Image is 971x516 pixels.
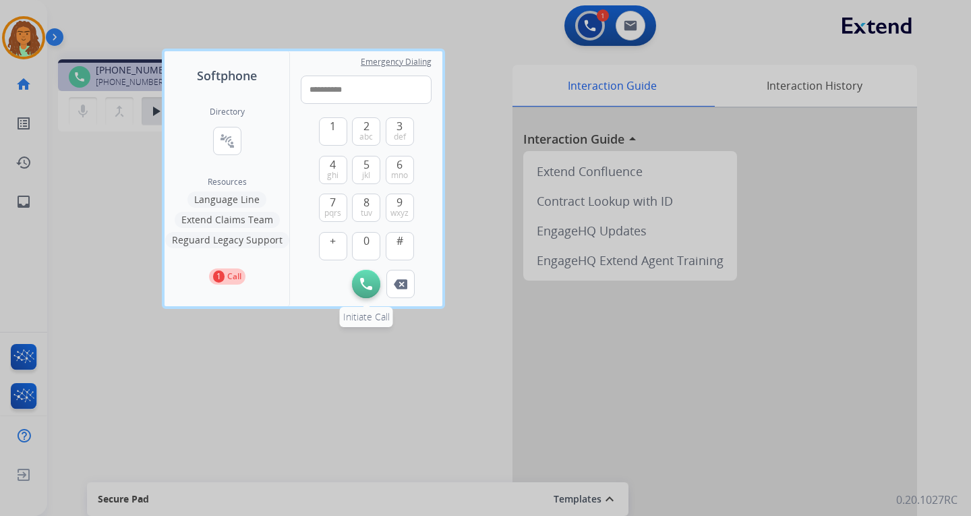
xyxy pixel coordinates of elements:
button: 6mno [386,156,414,184]
span: mno [391,170,408,181]
span: tuv [361,208,372,219]
span: 7 [330,194,336,210]
button: 2abc [352,117,380,146]
button: Language Line [187,192,266,208]
button: 8tuv [352,194,380,222]
p: 0.20.1027RC [896,492,958,508]
span: Softphone [197,66,257,85]
button: 4ghi [319,156,347,184]
button: + [319,232,347,260]
span: def [394,132,406,142]
button: # [386,232,414,260]
span: 9 [396,194,403,210]
span: 0 [363,233,370,249]
span: Emergency Dialing [361,57,432,67]
span: + [330,233,336,249]
span: # [396,233,403,249]
span: jkl [362,170,370,181]
span: 1 [330,118,336,134]
button: 1 [319,117,347,146]
button: 0 [352,232,380,260]
span: 2 [363,118,370,134]
span: pqrs [324,208,341,219]
button: Initiate Call [352,270,380,298]
p: Call [227,270,241,283]
p: 1 [213,270,225,283]
span: wxyz [390,208,409,219]
mat-icon: connect_without_contact [219,133,235,149]
h2: Directory [210,107,245,117]
span: 8 [363,194,370,210]
button: Extend Claims Team [175,212,280,228]
img: call-button [360,278,372,290]
span: Resources [208,177,247,188]
span: abc [359,132,373,142]
button: 5jkl [352,156,380,184]
span: 6 [396,156,403,173]
span: Initiate Call [343,310,390,323]
button: 7pqrs [319,194,347,222]
span: ghi [327,170,339,181]
span: 5 [363,156,370,173]
span: 3 [396,118,403,134]
span: 4 [330,156,336,173]
button: 1Call [209,268,245,285]
img: call-button [394,279,407,289]
button: 3def [386,117,414,146]
button: Reguard Legacy Support [165,232,289,248]
button: 9wxyz [386,194,414,222]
